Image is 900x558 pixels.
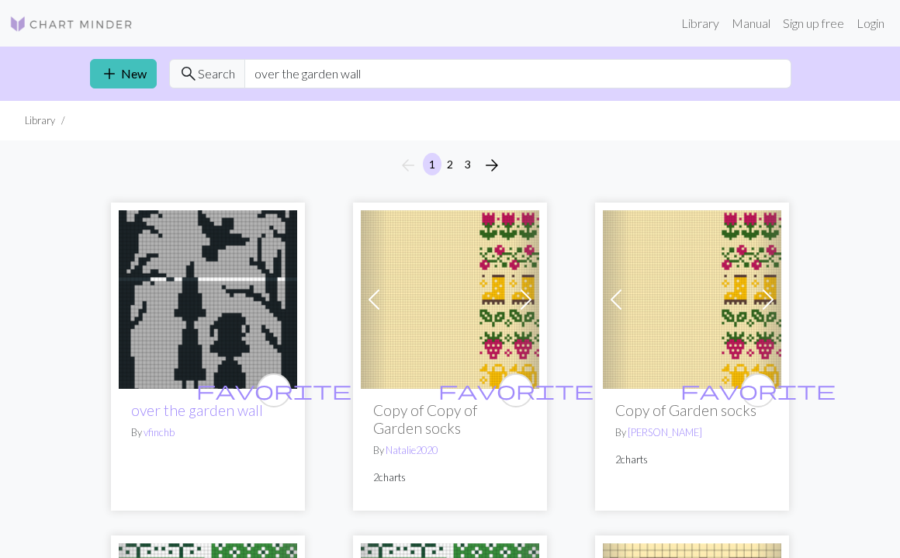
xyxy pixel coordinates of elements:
[725,8,777,39] a: Manual
[373,470,527,485] p: 2 charts
[438,375,594,406] i: favourite
[850,8,891,39] a: Login
[615,401,769,419] h2: Copy of Garden socks
[603,290,781,305] a: Garden socks
[680,378,836,402] span: favorite
[196,375,351,406] i: favourite
[25,113,55,128] li: Library
[179,63,198,85] span: search
[198,64,235,83] span: Search
[131,401,263,419] a: over the garden wall
[361,210,539,389] img: Garden socks
[393,153,507,178] nav: Page navigation
[131,425,285,440] p: By
[628,426,702,438] a: [PERSON_NAME]
[119,290,297,305] a: over the garden wall
[361,290,539,305] a: Garden socks
[675,8,725,39] a: Library
[438,378,594,402] span: favorite
[196,378,351,402] span: favorite
[90,59,157,88] a: New
[441,153,459,175] button: 2
[373,401,527,437] h2: Copy of Copy of Garden socks
[423,153,441,175] button: 1
[476,153,507,178] button: Next
[459,153,477,175] button: 3
[483,154,501,176] span: arrow_forward
[144,426,175,438] a: vfinchb
[603,210,781,389] img: Garden socks
[483,156,501,175] i: Next
[615,452,769,467] p: 2 charts
[9,15,133,33] img: Logo
[386,444,438,456] a: Natalie2020
[741,373,775,407] button: favourite
[615,425,769,440] p: By
[777,8,850,39] a: Sign up free
[257,373,291,407] button: favourite
[373,443,527,458] p: By
[680,375,836,406] i: favourite
[119,210,297,389] img: over the garden wall
[100,63,119,85] span: add
[499,373,533,407] button: favourite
